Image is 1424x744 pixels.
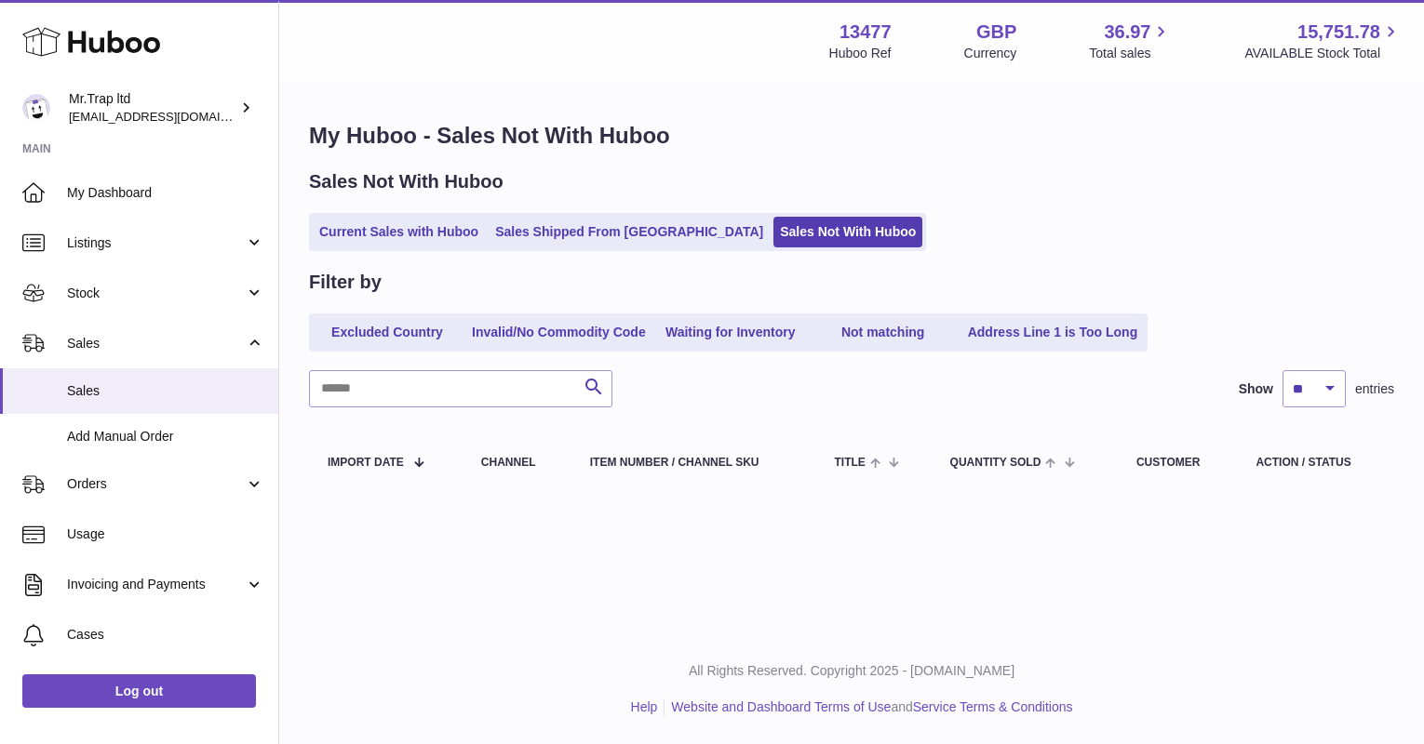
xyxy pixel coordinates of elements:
[328,457,404,469] span: Import date
[309,270,382,295] h2: Filter by
[964,45,1017,62] div: Currency
[67,475,245,493] span: Orders
[313,217,485,247] a: Current Sales with Huboo
[67,285,245,302] span: Stock
[1297,20,1380,45] span: 15,751.78
[465,317,652,348] a: Invalid/No Commodity Code
[913,699,1073,714] a: Service Terms & Conditions
[773,217,922,247] a: Sales Not With Huboo
[481,457,553,469] div: Channel
[67,576,245,593] span: Invoicing and Payments
[1244,45,1402,62] span: AVAILABLE Stock Total
[294,662,1409,680] p: All Rights Reserved. Copyright 2025 - [DOMAIN_NAME]
[1089,20,1172,62] a: 36.97 Total sales
[835,457,866,469] span: Title
[69,90,236,126] div: Mr.Trap ltd
[309,121,1394,151] h1: My Huboo - Sales Not With Huboo
[67,428,264,445] span: Add Manual Order
[671,699,891,714] a: Website and Dashboard Terms of Use
[1256,457,1376,469] div: Action / Status
[67,525,264,543] span: Usage
[22,674,256,708] a: Log out
[67,382,264,400] span: Sales
[1136,457,1219,469] div: Customer
[809,317,958,348] a: Not matching
[67,184,264,202] span: My Dashboard
[489,217,770,247] a: Sales Shipped From [GEOGRAPHIC_DATA]
[1089,45,1172,62] span: Total sales
[840,20,892,45] strong: 13477
[22,94,50,122] img: office@grabacz.eu
[950,457,1041,469] span: Quantity Sold
[961,317,1145,348] a: Address Line 1 is Too Long
[1244,20,1402,62] a: 15,751.78 AVAILABLE Stock Total
[1355,380,1394,398] span: entries
[976,20,1016,45] strong: GBP
[1239,380,1273,398] label: Show
[829,45,892,62] div: Huboo Ref
[69,109,274,124] span: [EMAIL_ADDRESS][DOMAIN_NAME]
[309,169,504,194] h2: Sales Not With Huboo
[631,699,658,714] a: Help
[656,317,805,348] a: Waiting for Inventory
[67,234,245,252] span: Listings
[67,335,245,352] span: Sales
[1104,20,1150,45] span: 36.97
[313,317,462,348] a: Excluded Country
[665,698,1072,716] li: and
[67,626,264,644] span: Cases
[590,457,798,469] div: Item Number / Channel SKU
